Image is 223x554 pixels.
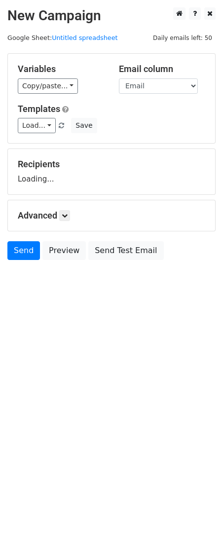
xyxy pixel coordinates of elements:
button: Save [71,118,97,133]
div: Loading... [18,159,205,185]
h2: New Campaign [7,7,216,24]
a: Daily emails left: 50 [149,34,216,41]
a: Send Test Email [88,241,163,260]
span: Daily emails left: 50 [149,33,216,43]
a: Send [7,241,40,260]
a: Untitled spreadsheet [52,34,117,41]
a: Templates [18,104,60,114]
h5: Advanced [18,210,205,221]
small: Google Sheet: [7,34,118,41]
a: Copy/paste... [18,78,78,94]
h5: Recipients [18,159,205,170]
h5: Email column [119,64,205,74]
a: Preview [42,241,86,260]
a: Load... [18,118,56,133]
h5: Variables [18,64,104,74]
